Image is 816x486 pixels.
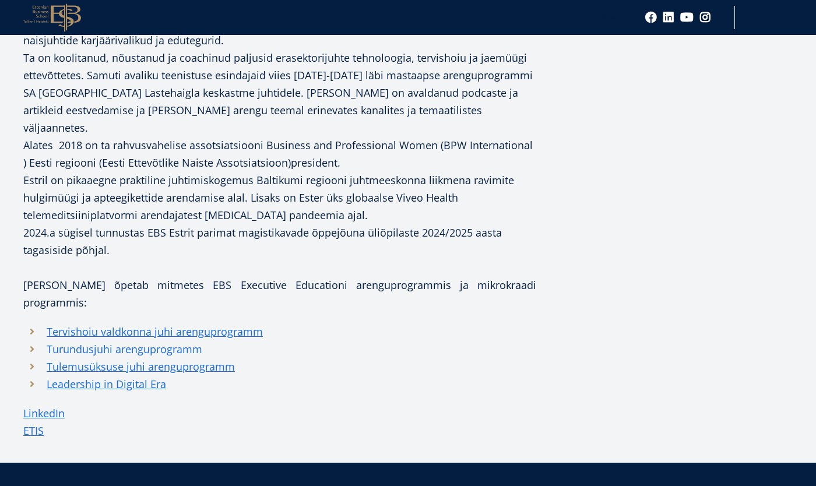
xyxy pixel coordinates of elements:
p: Estril on pikaaegne praktiline juhtimiskogemus Baltikumi regiooni juhtmeeskonna liikmena ravimite... [23,171,536,276]
a: ETIS [23,422,44,439]
a: Turundusjuhi arenguprogramm [47,340,202,358]
a: LinkedIn [23,404,65,422]
a: Facebook [645,12,657,23]
a: Tulemusüksuse juhi arenguprogramm [47,358,235,375]
a: Tervishoiu valdkonna juhi arenguprogramm [47,323,263,340]
a: Instagram [699,12,711,23]
p: Ta on koolitanud, nõustanud ja coachinud paljusid erasektorijuhte tehnoloogia, tervishoiu ja jaem... [23,49,536,136]
p: Alates 2018 on ta rahvusvahelise assotsiatsiooni Business and Professional Women (BPW Internation... [23,136,536,171]
a: Linkedin [663,12,674,23]
h4: [PERSON_NAME] õpetab mitmetes EBS Executive Educationi arenguprogrammis ja mikrokraadi programmis: [23,276,536,311]
a: Youtube [680,12,694,23]
a: Leadership in Digital Era [47,375,166,393]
